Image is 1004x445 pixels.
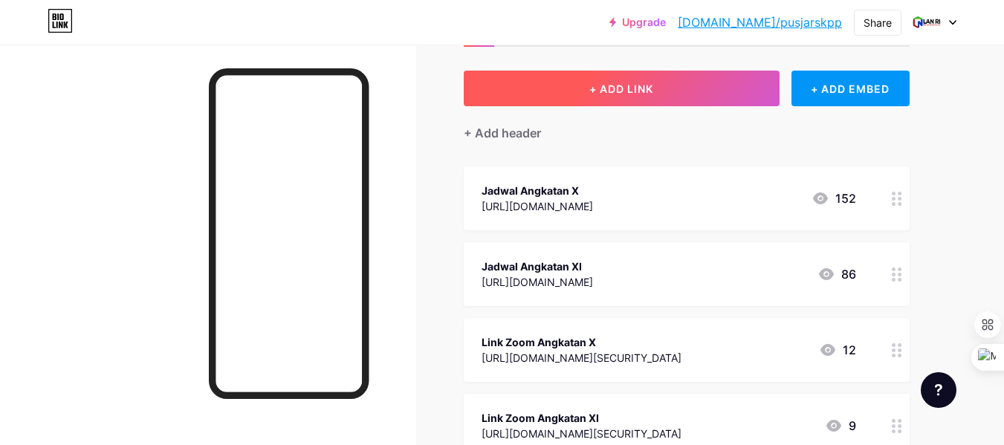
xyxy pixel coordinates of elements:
div: Share [864,15,892,30]
div: Jadwal Angkatan XI [482,259,593,274]
div: [URL][DOMAIN_NAME][SECURITY_DATA] [482,350,681,366]
div: 9 [825,417,856,435]
div: [URL][DOMAIN_NAME][SECURITY_DATA] [482,426,681,441]
div: Link Zoom Angkatan XI [482,410,681,426]
span: + ADD LINK [589,82,653,95]
img: nabilaamurti [913,8,941,36]
div: Link Zoom Angkatan X [482,334,681,350]
div: [URL][DOMAIN_NAME] [482,274,593,290]
div: Jadwal Angkatan X [482,183,593,198]
div: 86 [817,265,856,283]
div: 152 [812,189,856,207]
div: + Add header [464,124,541,142]
div: 12 [819,341,856,359]
div: [URL][DOMAIN_NAME] [482,198,593,214]
div: + ADD EMBED [791,71,910,106]
button: + ADD LINK [464,71,780,106]
a: Upgrade [609,16,666,28]
a: [DOMAIN_NAME]/pusjarskpp [678,13,842,31]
